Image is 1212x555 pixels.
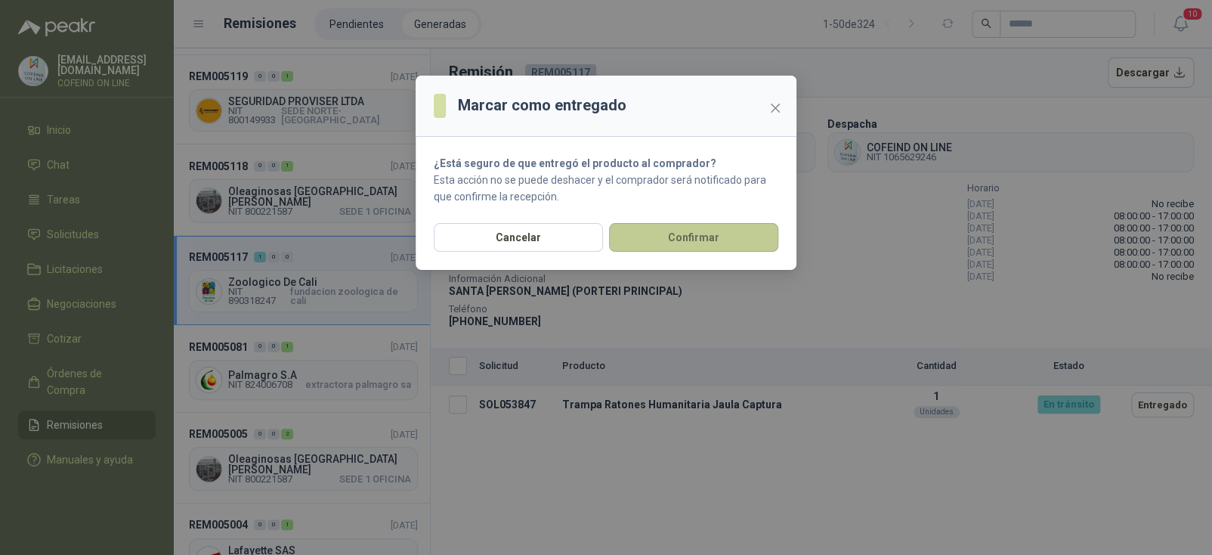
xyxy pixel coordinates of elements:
button: Confirmar [609,223,778,252]
strong: ¿Está seguro de que entregó el producto al comprador? [434,157,716,169]
button: Cancelar [434,223,603,252]
span: close [769,102,781,114]
p: Esta acción no se puede deshacer y el comprador será notificado para que confirme la recepción. [434,172,778,205]
h3: Marcar como entregado [458,94,626,117]
button: Close [763,96,787,120]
